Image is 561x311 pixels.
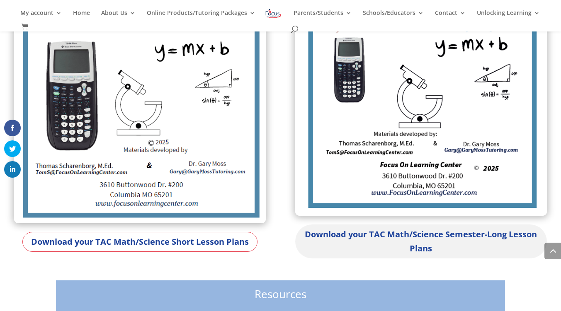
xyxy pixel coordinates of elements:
a: Contact [435,10,466,24]
a: Schools/Educators [363,10,424,24]
img: Focus on Learning [265,7,282,19]
a: My account [20,10,62,24]
a: Online Products/Tutoring Packages [147,10,255,24]
a: Home [73,10,90,24]
a: Download your TAC Math/Science Short Lesson Plans [22,232,257,252]
a: Parents/Students [294,10,352,24]
a: Unlocking Learning [477,10,540,24]
span: Resources [255,287,306,301]
a: About Us [101,10,136,24]
a: Download your TAC Math/Science Semester-Long Lesson Plans [295,224,547,258]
